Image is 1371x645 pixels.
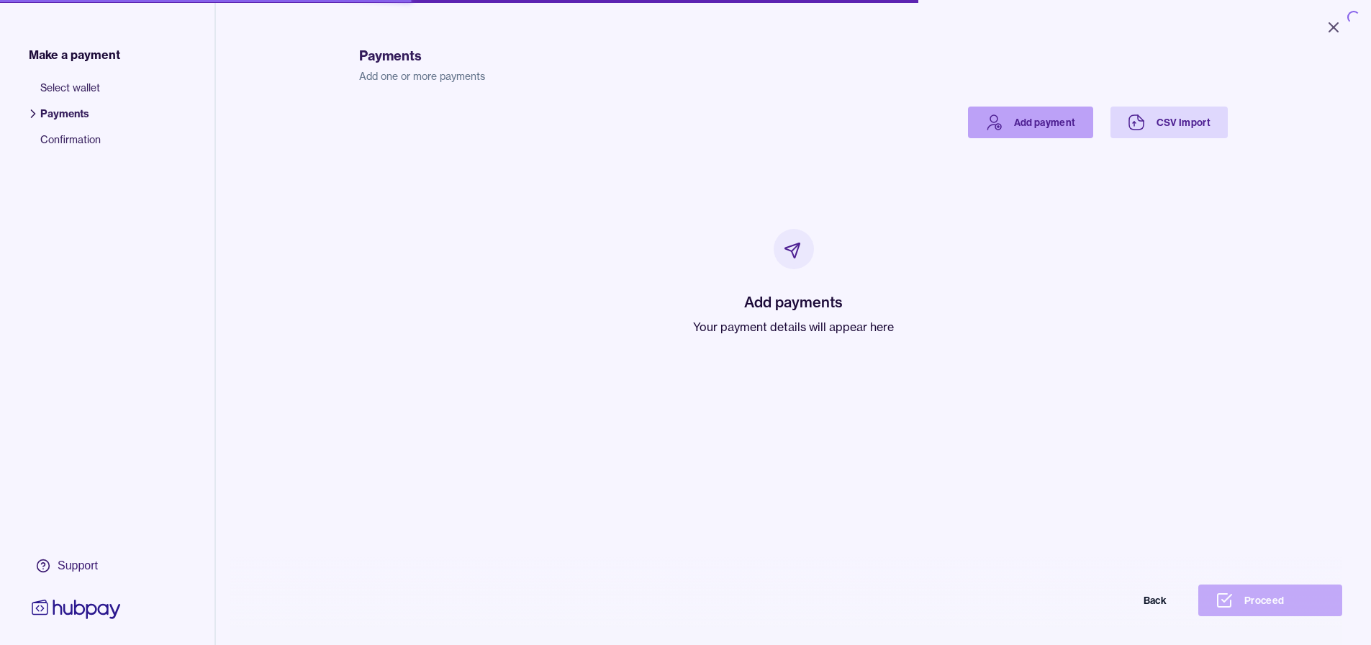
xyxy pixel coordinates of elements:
a: Add payment [968,107,1093,138]
span: Payments [40,107,101,132]
h1: Payments [359,46,1228,66]
div: Support [58,558,98,574]
p: Your payment details will appear here [693,318,894,335]
a: CSV Import [1110,107,1229,138]
span: Make a payment [29,46,120,63]
button: Back [1040,585,1184,616]
p: Add one or more payments [359,69,1228,84]
h2: Add payments [693,292,894,312]
button: Close [1308,12,1359,43]
a: Support [29,551,124,581]
span: Select wallet [40,81,101,107]
span: Confirmation [40,132,101,158]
